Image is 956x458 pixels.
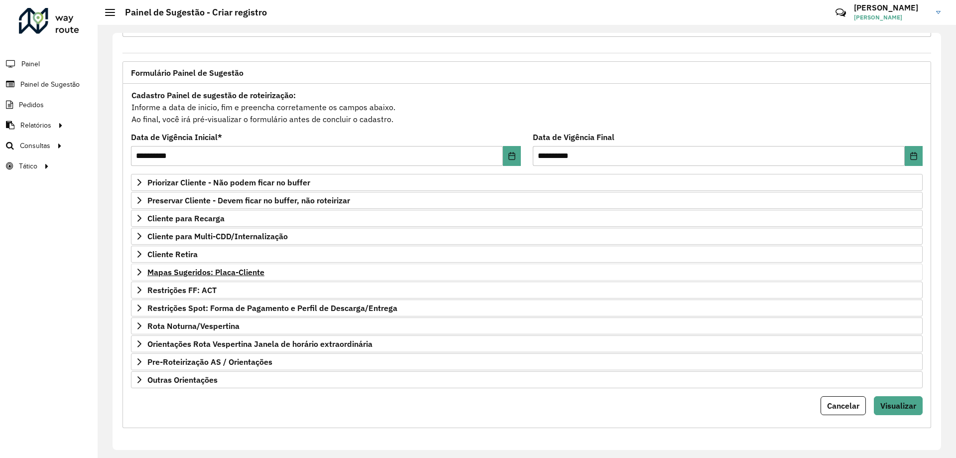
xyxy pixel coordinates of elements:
[147,322,239,330] span: Rota Noturna/Vespertina
[19,100,44,110] span: Pedidos
[147,214,225,222] span: Cliente para Recarga
[131,192,923,209] a: Preservar Cliente - Devem ficar no buffer, não roteirizar
[147,196,350,204] span: Preservar Cliente - Devem ficar no buffer, não roteirizar
[131,353,923,370] a: Pre-Roteirização AS / Orientações
[147,178,310,186] span: Priorizar Cliente - Não podem ficar no buffer
[503,146,521,166] button: Choose Date
[830,2,851,23] a: Contato Rápido
[147,376,218,384] span: Outras Orientações
[131,90,296,100] strong: Cadastro Painel de sugestão de roteirização:
[19,161,37,171] span: Tático
[147,304,397,312] span: Restrições Spot: Forma de Pagamento e Perfil de Descarga/Entrega
[131,317,923,334] a: Rota Noturna/Vespertina
[854,13,929,22] span: [PERSON_NAME]
[131,246,923,263] a: Cliente Retira
[131,282,923,299] a: Restrições FF: ACT
[115,7,267,18] h2: Painel de Sugestão - Criar registro
[821,396,866,415] button: Cancelar
[131,210,923,227] a: Cliente para Recarga
[131,174,923,191] a: Priorizar Cliente - Não podem ficar no buffer
[131,89,923,126] div: Informe a data de inicio, fim e preencha corretamente os campos abaixo. Ao final, você irá pré-vi...
[827,401,859,411] span: Cancelar
[20,120,51,131] span: Relatórios
[854,3,929,12] h3: [PERSON_NAME]
[131,300,923,316] a: Restrições Spot: Forma de Pagamento e Perfil de Descarga/Entrega
[874,396,923,415] button: Visualizar
[147,358,272,366] span: Pre-Roteirização AS / Orientações
[131,131,222,143] label: Data de Vigência Inicial
[147,340,372,348] span: Orientações Rota Vespertina Janela de horário extraordinária
[147,250,198,258] span: Cliente Retira
[131,264,923,281] a: Mapas Sugeridos: Placa-Cliente
[20,79,80,90] span: Painel de Sugestão
[147,286,217,294] span: Restrições FF: ACT
[20,141,50,151] span: Consultas
[147,232,288,240] span: Cliente para Multi-CDD/Internalização
[905,146,923,166] button: Choose Date
[131,69,243,77] span: Formulário Painel de Sugestão
[880,401,916,411] span: Visualizar
[131,335,923,352] a: Orientações Rota Vespertina Janela de horário extraordinária
[533,131,614,143] label: Data de Vigência Final
[21,59,40,69] span: Painel
[131,228,923,245] a: Cliente para Multi-CDD/Internalização
[131,371,923,388] a: Outras Orientações
[147,268,264,276] span: Mapas Sugeridos: Placa-Cliente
